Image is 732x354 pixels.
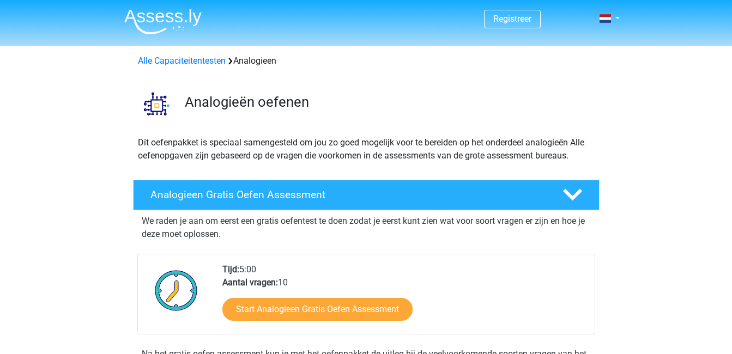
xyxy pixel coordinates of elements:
[142,215,591,241] p: We raden je aan om eerst een gratis oefentest te doen zodat je eerst kunt zien wat voor soort vra...
[134,54,599,68] div: Analogieen
[222,264,239,274] b: Tijd:
[493,14,531,24] a: Registreer
[222,277,278,288] b: Aantal vragen:
[149,263,204,318] img: Klok
[134,81,180,127] img: analogieen
[214,263,594,334] div: 5:00 10
[138,136,595,162] p: Dit oefenpakket is speciaal samengesteld om jou zo goed mogelijk voor te bereiden op het onderdee...
[138,56,226,66] a: Alle Capaciteitentesten
[129,180,604,210] a: Analogieen Gratis Oefen Assessment
[124,9,202,34] img: Assessly
[222,298,413,321] a: Start Analogieen Gratis Oefen Assessment
[150,188,545,201] h4: Analogieen Gratis Oefen Assessment
[185,94,591,111] h3: Analogieën oefenen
